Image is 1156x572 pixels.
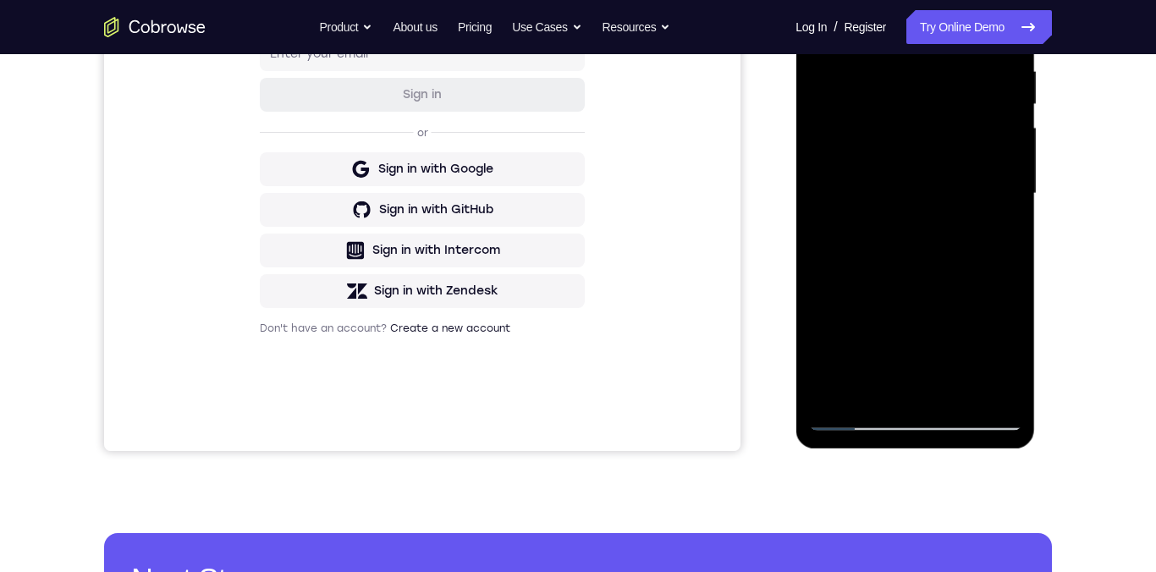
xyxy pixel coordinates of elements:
button: Use Cases [512,10,581,44]
a: Pricing [458,10,492,44]
a: Go to the home page [104,17,206,37]
span: / [834,17,837,37]
a: Try Online Demo [906,10,1052,44]
div: Sign in with Intercom [268,358,396,375]
div: Sign in with GitHub [275,317,389,334]
a: About us [393,10,437,44]
button: Sign in with GitHub [156,309,481,343]
button: Sign in with Intercom [156,349,481,383]
button: Product [320,10,373,44]
button: Sign in [156,194,481,228]
div: Sign in with Google [274,277,389,294]
a: Log In [795,10,827,44]
a: Register [845,10,886,44]
a: Create a new account [286,438,406,450]
button: Resources [603,10,671,44]
h1: Sign in to your account [156,116,481,140]
p: or [310,242,328,256]
button: Sign in with Google [156,268,481,302]
button: Sign in with Zendesk [156,390,481,424]
input: Enter your email [166,162,471,179]
div: Sign in with Zendesk [270,399,394,415]
p: Don't have an account? [156,437,481,451]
